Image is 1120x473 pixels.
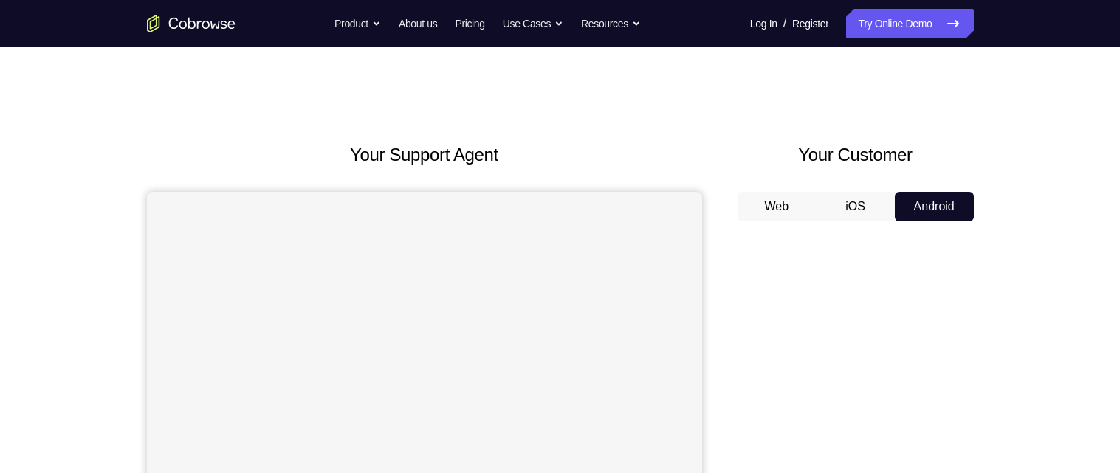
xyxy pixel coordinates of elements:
h2: Your Support Agent [147,142,702,168]
a: Go to the home page [147,15,236,32]
button: Product [334,9,381,38]
a: Try Online Demo [846,9,973,38]
a: Register [792,9,828,38]
a: Log In [750,9,777,38]
button: Use Cases [503,9,563,38]
span: / [783,15,786,32]
button: iOS [816,192,895,221]
button: Resources [581,9,641,38]
button: Web [738,192,817,221]
a: Pricing [455,9,484,38]
button: Android [895,192,974,221]
h2: Your Customer [738,142,974,168]
a: About us [399,9,437,38]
